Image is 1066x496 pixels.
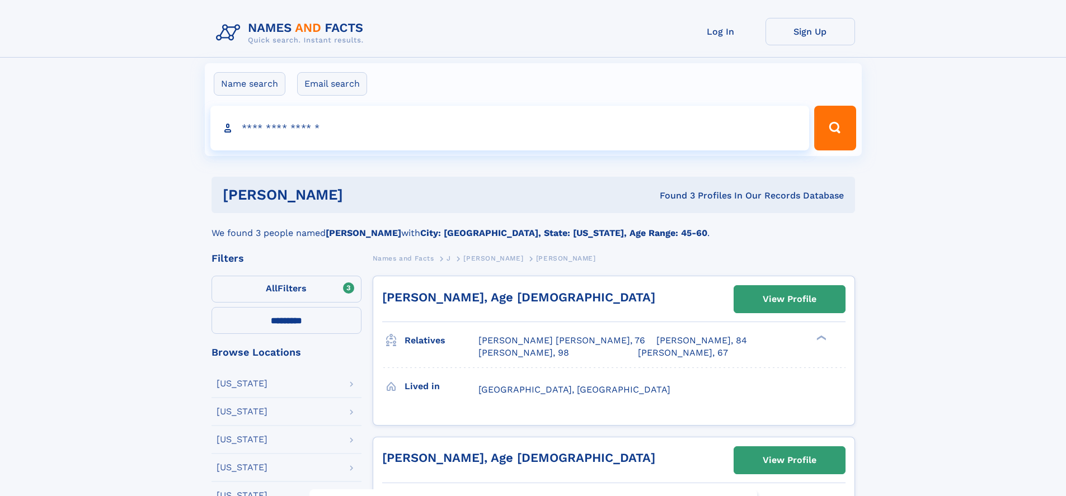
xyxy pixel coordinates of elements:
[382,290,655,304] a: [PERSON_NAME], Age [DEMOGRAPHIC_DATA]
[214,72,285,96] label: Name search
[326,228,401,238] b: [PERSON_NAME]
[734,447,845,474] a: View Profile
[212,347,361,357] div: Browse Locations
[478,347,569,359] a: [PERSON_NAME], 98
[217,379,267,388] div: [US_STATE]
[405,331,478,350] h3: Relatives
[420,228,707,238] b: City: [GEOGRAPHIC_DATA], State: [US_STATE], Age Range: 45-60
[814,106,856,150] button: Search Button
[814,334,827,342] div: ❯
[478,384,670,395] span: [GEOGRAPHIC_DATA], [GEOGRAPHIC_DATA]
[212,18,373,48] img: Logo Names and Facts
[763,447,816,473] div: View Profile
[212,276,361,303] label: Filters
[266,283,278,294] span: All
[501,190,844,202] div: Found 3 Profiles In Our Records Database
[447,251,451,265] a: J
[217,435,267,444] div: [US_STATE]
[676,18,766,45] a: Log In
[217,463,267,472] div: [US_STATE]
[763,286,816,312] div: View Profile
[223,188,501,202] h1: [PERSON_NAME]
[382,451,655,465] a: [PERSON_NAME], Age [DEMOGRAPHIC_DATA]
[734,286,845,313] a: View Profile
[447,254,451,262] span: J
[405,377,478,396] h3: Lived in
[210,106,810,150] input: search input
[212,213,855,240] div: We found 3 people named with .
[638,347,728,359] a: [PERSON_NAME], 67
[766,18,855,45] a: Sign Up
[463,254,523,262] span: [PERSON_NAME]
[656,334,747,347] a: [PERSON_NAME], 84
[536,254,596,262] span: [PERSON_NAME]
[373,251,434,265] a: Names and Facts
[297,72,367,96] label: Email search
[217,407,267,416] div: [US_STATE]
[478,334,645,347] a: [PERSON_NAME] [PERSON_NAME], 76
[463,251,523,265] a: [PERSON_NAME]
[212,253,361,263] div: Filters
